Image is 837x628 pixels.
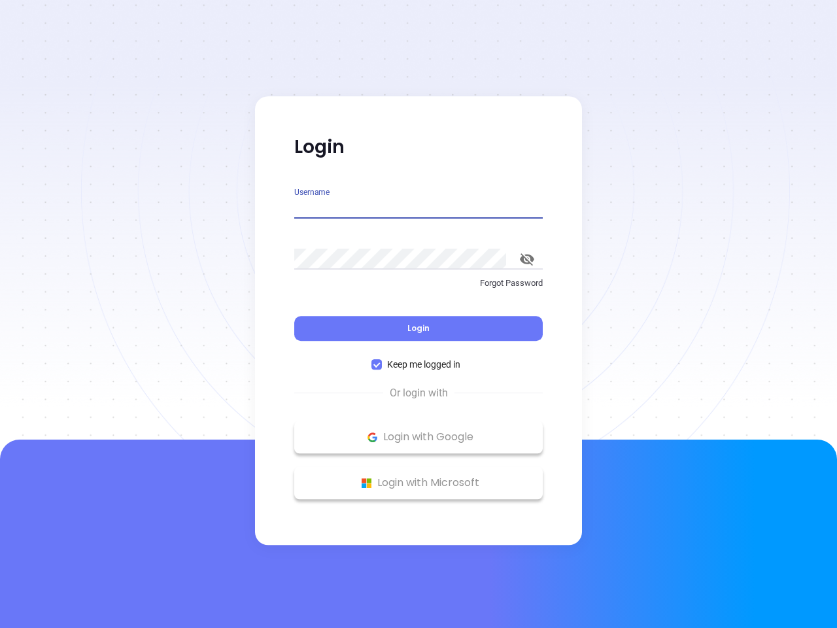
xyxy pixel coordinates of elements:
[383,385,454,401] span: Or login with
[294,277,543,300] a: Forgot Password
[294,421,543,453] button: Google Logo Login with Google
[294,466,543,499] button: Microsoft Logo Login with Microsoft
[511,243,543,275] button: toggle password visibility
[294,135,543,159] p: Login
[407,323,430,334] span: Login
[382,357,466,372] span: Keep me logged in
[301,473,536,493] p: Login with Microsoft
[294,188,330,196] label: Username
[358,475,375,491] img: Microsoft Logo
[294,316,543,341] button: Login
[294,277,543,290] p: Forgot Password
[301,427,536,447] p: Login with Google
[364,429,381,445] img: Google Logo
